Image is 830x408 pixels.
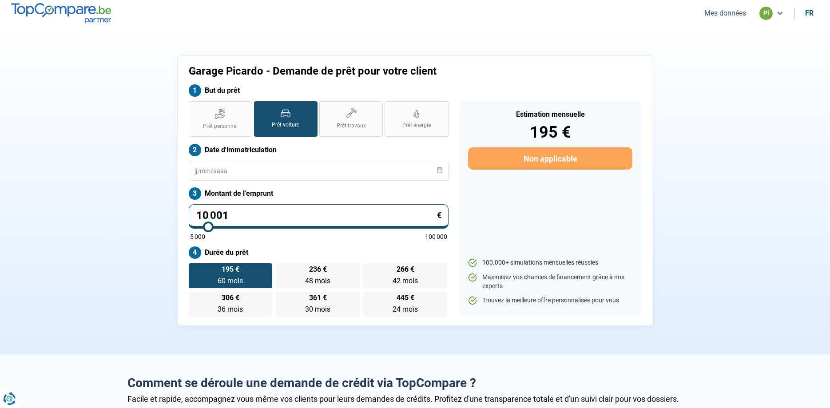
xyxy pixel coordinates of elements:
[468,111,632,118] div: Estimation mensuelle
[11,3,111,23] img: TopCompare.be
[127,394,703,404] div: Facile et rapide, accompagnez vous même vos clients pour leurs demandes de crédits. Profitez d'un...
[393,305,418,313] span: 24 mois
[468,124,632,140] div: 195 €
[805,9,814,17] div: fr
[189,84,449,97] label: But du prêt
[759,7,773,20] div: pi
[337,122,366,130] span: Prêt travaux
[189,187,449,200] label: Montant de l'emprunt
[305,305,330,313] span: 30 mois
[425,234,447,240] span: 100 000
[393,277,418,285] span: 42 mois
[309,266,327,273] span: 236 €
[468,273,632,290] li: Maximisez vos chances de financement grâce à nos experts
[189,144,449,156] label: Date d'immatriculation
[437,211,441,219] span: €
[189,65,526,78] h1: Garage Picardo - Demande de prêt pour votre client
[402,122,431,129] span: Prêt énergie
[468,147,632,170] button: Non applicable
[222,266,239,273] span: 195 €
[397,294,414,301] span: 445 €
[309,294,327,301] span: 361 €
[190,234,205,240] span: 5 000
[203,123,238,130] span: Prêt personnel
[702,8,749,18] button: Mes données
[127,376,703,391] h2: Comment se déroule une demande de crédit via TopCompare ?
[397,266,414,273] span: 266 €
[272,121,299,129] span: Prêt voiture
[218,305,243,313] span: 36 mois
[305,277,330,285] span: 48 mois
[222,294,239,301] span: 306 €
[468,296,632,305] li: Trouvez la meilleure offre personnalisée pour vous
[189,161,449,181] input: jj/mm/aaaa
[189,246,449,259] label: Durée du prêt
[468,258,632,267] li: 100.000+ simulations mensuelles réussies
[218,277,243,285] span: 60 mois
